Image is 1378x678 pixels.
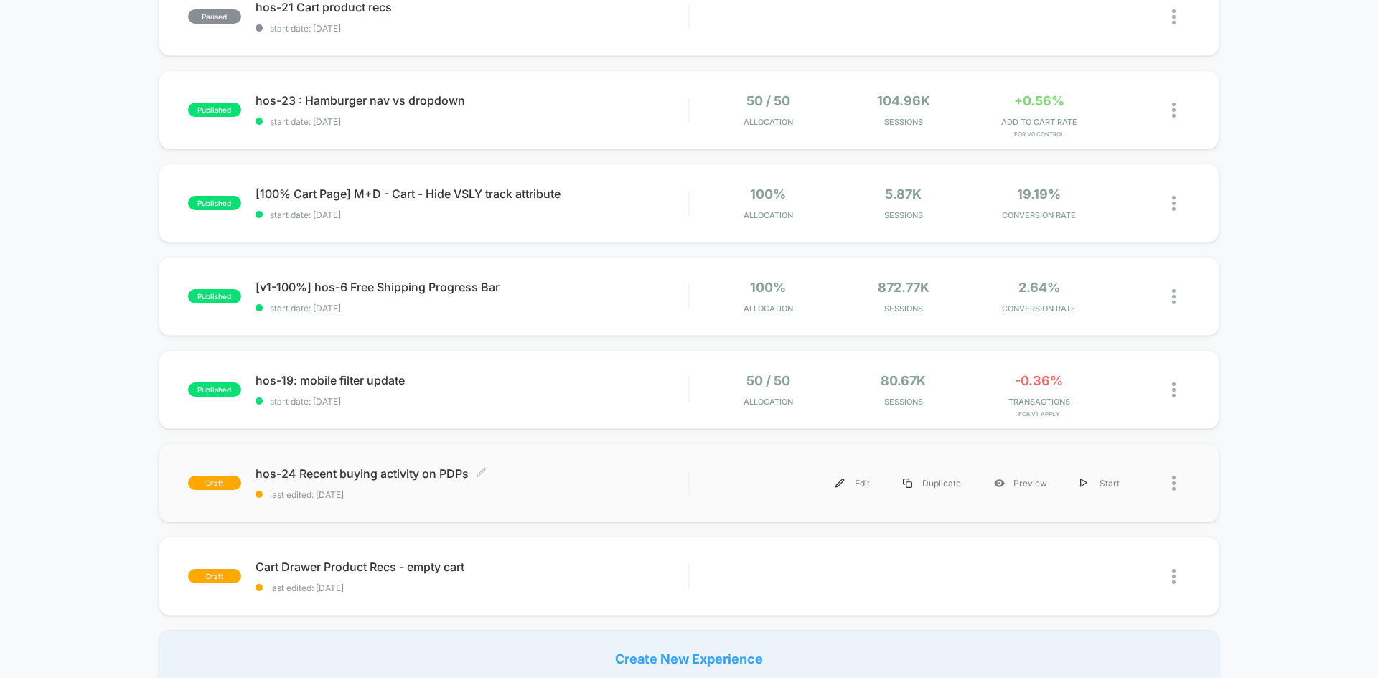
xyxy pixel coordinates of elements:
[256,116,688,127] span: start date: [DATE]
[885,187,922,202] span: 5.87k
[744,397,793,407] span: Allocation
[1015,373,1063,388] span: -0.36%
[1172,103,1176,118] img: close
[256,489,688,500] span: last edited: [DATE]
[188,103,241,117] span: published
[256,396,688,407] span: start date: [DATE]
[1080,479,1087,488] img: menu
[978,467,1064,499] div: Preview
[1172,569,1176,584] img: close
[840,210,968,220] span: Sessions
[256,466,688,481] span: hos-24 Recent buying activity on PDPs
[975,410,1103,418] span: for v1: apply
[1172,382,1176,397] img: close
[188,569,241,583] span: draft
[1014,93,1064,108] span: +0.56%
[746,373,790,388] span: 50 / 50
[1172,476,1176,491] img: close
[878,280,929,295] span: 872.77k
[840,117,968,127] span: Sessions
[188,382,241,397] span: published
[1017,187,1061,202] span: 19.19%
[256,209,688,220] span: start date: [DATE]
[840,303,968,314] span: Sessions
[1172,9,1176,24] img: close
[1064,467,1136,499] div: Start
[256,187,688,201] span: [100% Cart Page] M+D - Cart - Hide VSLY track attribute
[256,280,688,294] span: [v1-100%] hos-6 Free Shipping Progress Bar
[903,479,912,488] img: menu
[877,93,930,108] span: 104.96k
[256,23,688,34] span: start date: [DATE]
[746,93,790,108] span: 50 / 50
[1018,280,1060,295] span: 2.64%
[975,131,1103,138] span: for v0 control
[886,467,978,499] div: Duplicate
[750,280,786,295] span: 100%
[256,583,688,593] span: last edited: [DATE]
[975,117,1103,127] span: ADD TO CART RATE
[819,467,886,499] div: Edit
[188,289,241,303] span: published
[1172,196,1176,211] img: close
[975,397,1103,407] span: TRANSACTIONS
[256,373,688,387] span: hos-19: mobile filter update
[835,479,845,488] img: menu
[256,560,688,574] span: Cart Drawer Product Recs - empty cart
[744,210,793,220] span: Allocation
[188,476,241,490] span: draft
[881,373,926,388] span: 80.67k
[840,397,968,407] span: Sessions
[256,93,688,108] span: hos-23 : Hamburger nav vs dropdown
[744,117,793,127] span: Allocation
[744,303,793,314] span: Allocation
[1172,289,1176,304] img: close
[188,196,241,210] span: published
[975,210,1103,220] span: CONVERSION RATE
[975,303,1103,314] span: CONVERSION RATE
[256,303,688,314] span: start date: [DATE]
[188,9,241,24] span: paused
[750,187,786,202] span: 100%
